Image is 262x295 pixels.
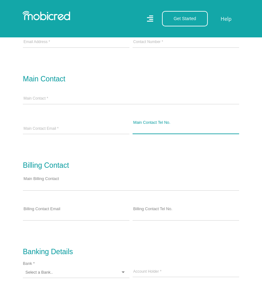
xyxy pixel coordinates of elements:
[23,260,35,266] label: Bank *
[25,270,53,275] input: Select a Bank...
[23,11,70,20] img: Mobicred
[23,160,69,171] div: Billing Contact
[23,74,65,85] div: Main Contact
[162,11,208,26] button: Get Started
[23,246,73,257] div: Banking Details
[220,15,232,23] a: Help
